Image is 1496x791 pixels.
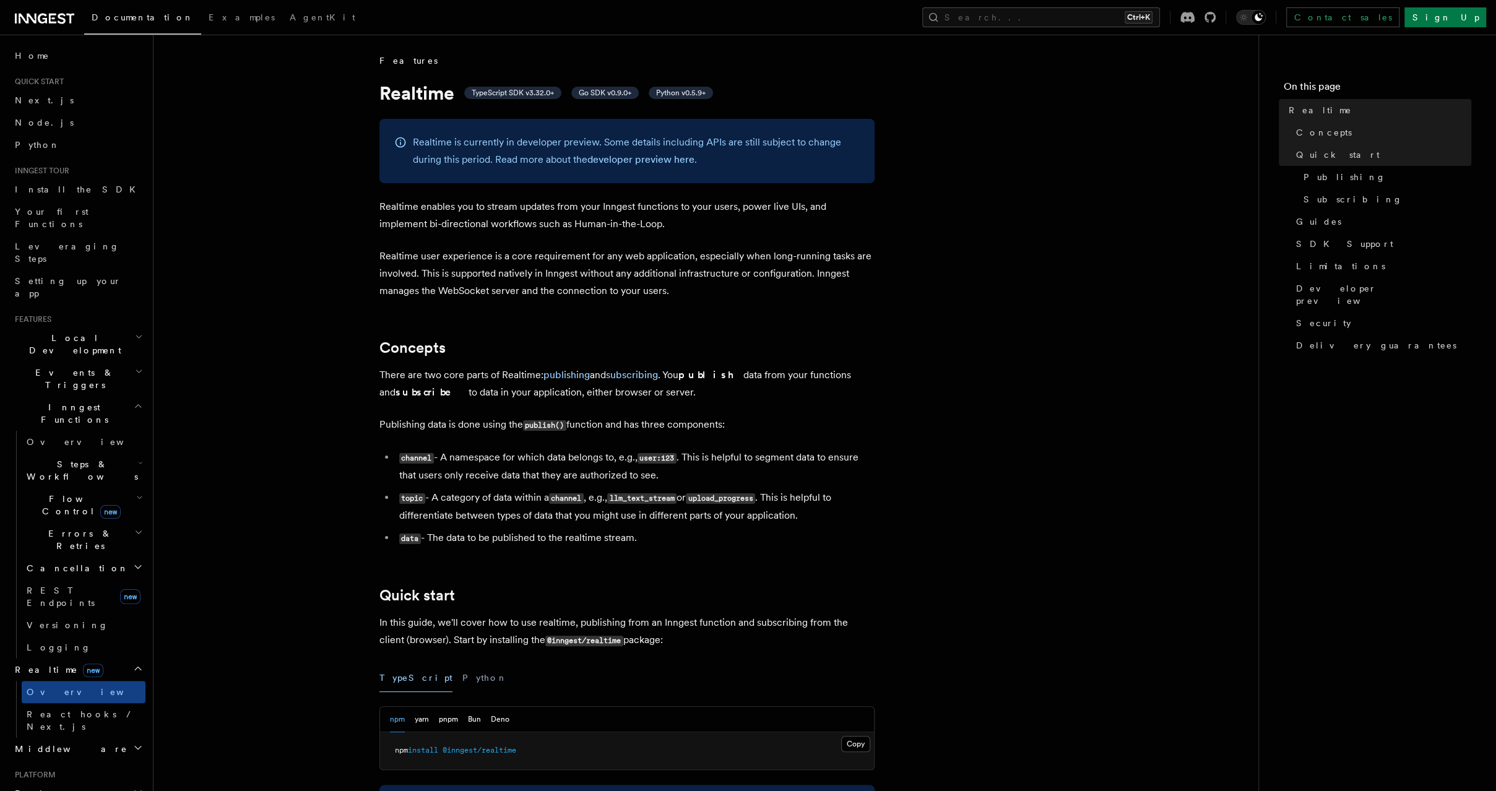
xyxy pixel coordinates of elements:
[22,527,134,552] span: Errors & Retries
[10,201,145,235] a: Your first Functions
[379,614,875,649] p: In this guide, we'll cover how to use realtime, publishing from an Inngest function and subscribi...
[549,493,584,504] code: channel
[10,45,145,67] a: Home
[83,663,103,677] span: new
[201,4,282,33] a: Examples
[443,746,516,754] span: @inngest/realtime
[209,12,275,22] span: Examples
[408,746,438,754] span: install
[468,707,481,732] button: Bun
[1125,11,1152,24] kbd: Ctrl+K
[22,493,136,517] span: Flow Control
[15,140,60,150] span: Python
[10,659,145,681] button: Realtimenew
[390,707,405,732] button: npm
[543,369,590,381] a: publishing
[1291,233,1471,255] a: SDK Support
[1291,210,1471,233] a: Guides
[379,198,875,233] p: Realtime enables you to stream updates from your Inngest functions to your users, power live UIs,...
[10,332,135,357] span: Local Development
[1291,144,1471,166] a: Quick start
[22,579,145,614] a: REST Endpointsnew
[10,396,145,431] button: Inngest Functions
[472,88,554,98] span: TypeScript SDK v3.32.0+
[1291,121,1471,144] a: Concepts
[10,235,145,270] a: Leveraging Steps
[1291,277,1471,312] a: Developer preview
[1296,260,1385,272] span: Limitations
[1304,171,1386,183] span: Publishing
[579,88,631,98] span: Go SDK v0.9.0+
[439,707,458,732] button: pnpm
[396,529,875,547] li: - The data to be published to the realtime stream.
[15,184,143,194] span: Install the SDK
[100,505,121,519] span: new
[379,366,875,401] p: There are two core parts of Realtime: and . You data from your functions and to data in your appl...
[1296,317,1351,329] span: Security
[22,522,145,557] button: Errors & Retries
[10,681,145,738] div: Realtimenew
[22,453,145,488] button: Steps & Workflows
[27,620,108,630] span: Versioning
[22,562,129,574] span: Cancellation
[638,453,677,464] code: user:123
[415,707,429,732] button: yarn
[1296,149,1380,161] span: Quick start
[379,664,452,692] button: TypeScript
[1296,215,1341,228] span: Guides
[686,493,755,504] code: upload_progress
[1296,238,1393,250] span: SDK Support
[587,153,694,165] a: developer preview here
[27,687,154,697] span: Overview
[1299,166,1471,188] a: Publishing
[922,7,1160,27] button: Search...Ctrl+K
[10,401,134,426] span: Inngest Functions
[379,248,875,300] p: Realtime user experience is a core requirement for any web application, especially when long-runn...
[607,493,677,504] code: llm_text_stream
[841,736,870,752] button: Copy
[1299,188,1471,210] a: Subscribing
[399,493,425,504] code: topic
[15,276,121,298] span: Setting up your app
[15,95,74,105] span: Next.js
[15,207,89,229] span: Your first Functions
[545,636,623,646] code: @inngest/realtime
[395,746,408,754] span: npm
[10,366,135,391] span: Events & Triggers
[1284,99,1471,121] a: Realtime
[120,589,141,604] span: new
[10,327,145,361] button: Local Development
[10,178,145,201] a: Install the SDK
[22,636,145,659] a: Logging
[10,738,145,760] button: Middleware
[10,166,69,176] span: Inngest tour
[462,664,508,692] button: Python
[396,449,875,484] li: - A namespace for which data belongs to, e.g., . This is helpful to segment data to ensure that u...
[1304,193,1403,205] span: Subscribing
[10,743,128,755] span: Middleware
[1291,255,1471,277] a: Limitations
[1291,334,1471,357] a: Delivery guarantees
[491,707,509,732] button: Deno
[1286,7,1399,27] a: Contact sales
[1404,7,1486,27] a: Sign Up
[399,453,434,464] code: channel
[396,386,469,398] strong: subscribe
[379,416,875,434] p: Publishing data is done using the function and has three components:
[656,88,706,98] span: Python v0.5.9+
[379,54,438,67] span: Features
[10,663,103,676] span: Realtime
[396,489,875,524] li: - A category of data within a , e.g., or . This is helpful to differentiate between types of data...
[15,118,74,128] span: Node.js
[15,241,119,264] span: Leveraging Steps
[1289,104,1352,116] span: Realtime
[10,431,145,659] div: Inngest Functions
[10,134,145,156] a: Python
[27,437,154,447] span: Overview
[282,4,363,33] a: AgentKit
[1296,339,1456,352] span: Delivery guarantees
[22,431,145,453] a: Overview
[10,77,64,87] span: Quick start
[290,12,355,22] span: AgentKit
[1291,312,1471,334] a: Security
